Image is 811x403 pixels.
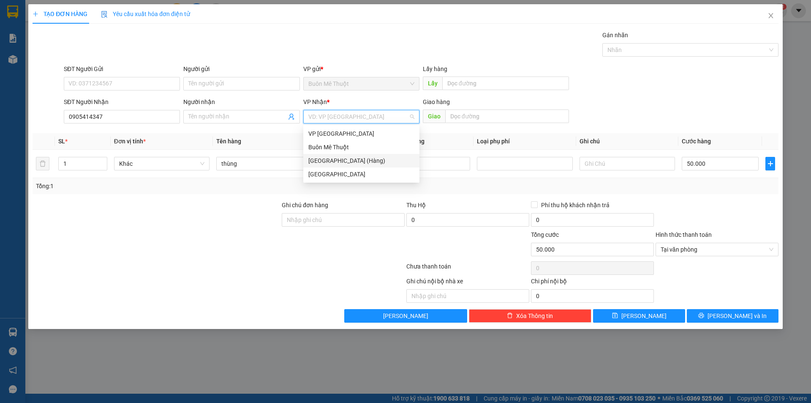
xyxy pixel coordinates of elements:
[682,138,711,145] span: Cước hàng
[303,64,419,74] div: VP gửi
[406,277,529,289] div: Ghi chú nội bộ nhà xe
[303,154,419,167] div: Đà Nẵng (Hàng)
[344,309,467,323] button: [PERSON_NAME]
[445,110,569,123] input: Dọc đường
[183,97,299,107] div: Người nhận
[216,157,312,170] input: VD: Bàn, Ghế
[708,311,767,321] span: [PERSON_NAME] và In
[114,138,146,145] span: Đơn vị tính
[308,170,414,179] div: [GEOGRAPHIC_DATA]
[308,77,414,90] span: Buôn Mê Thuột
[406,289,529,303] input: Nhập ghi chú
[216,138,241,145] span: Tên hàng
[580,157,675,170] input: Ghi Chú
[766,160,774,167] span: plus
[423,77,442,90] span: Lấy
[507,313,513,319] span: delete
[282,213,405,227] input: Ghi chú đơn hàng
[308,143,414,152] div: Buôn Mê Thuột
[64,64,180,74] div: SĐT Người Gửi
[538,200,613,210] span: Phí thu hộ khách nhận trả
[474,133,576,150] th: Loại phụ phí
[308,129,414,138] div: VP [GEOGRAPHIC_DATA]
[531,277,654,289] div: Chi phí nội bộ
[33,11,87,17] span: TẠO ĐƠN HÀNG
[303,140,419,154] div: Buôn Mê Thuột
[621,311,667,321] span: [PERSON_NAME]
[64,97,180,107] div: SĐT Người Nhận
[593,309,685,323] button: save[PERSON_NAME]
[576,133,678,150] th: Ghi chú
[765,157,775,170] button: plus
[303,127,419,140] div: VP Nha Trang
[602,32,628,38] label: Gán nhãn
[101,11,190,17] span: Yêu cầu xuất hóa đơn điện tử
[687,309,778,323] button: printer[PERSON_NAME] và In
[656,231,712,238] label: Hình thức thanh toán
[423,110,445,123] span: Giao
[288,113,295,120] span: user-add
[383,311,428,321] span: [PERSON_NAME]
[101,11,108,18] img: icon
[698,313,704,319] span: printer
[33,11,38,17] span: plus
[516,311,553,321] span: Xóa Thông tin
[303,99,327,105] span: VP Nhận
[531,231,559,238] span: Tổng cước
[759,4,783,28] button: Close
[282,202,328,208] label: Ghi chú đơn hàng
[36,181,313,191] div: Tổng: 1
[406,202,426,208] span: Thu Hộ
[183,64,299,74] div: Người gửi
[303,167,419,181] div: Sài Gòn
[442,77,569,90] input: Dọc đường
[612,313,618,319] span: save
[767,12,774,19] span: close
[308,156,414,165] div: [GEOGRAPHIC_DATA] (Hàng)
[405,262,530,277] div: Chưa thanh toán
[36,157,49,170] button: delete
[393,157,470,170] input: 0
[661,243,773,256] span: Tại văn phòng
[469,309,592,323] button: deleteXóa Thông tin
[58,138,65,145] span: SL
[423,99,450,105] span: Giao hàng
[423,66,447,72] span: Lấy hàng
[119,157,204,170] span: Khác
